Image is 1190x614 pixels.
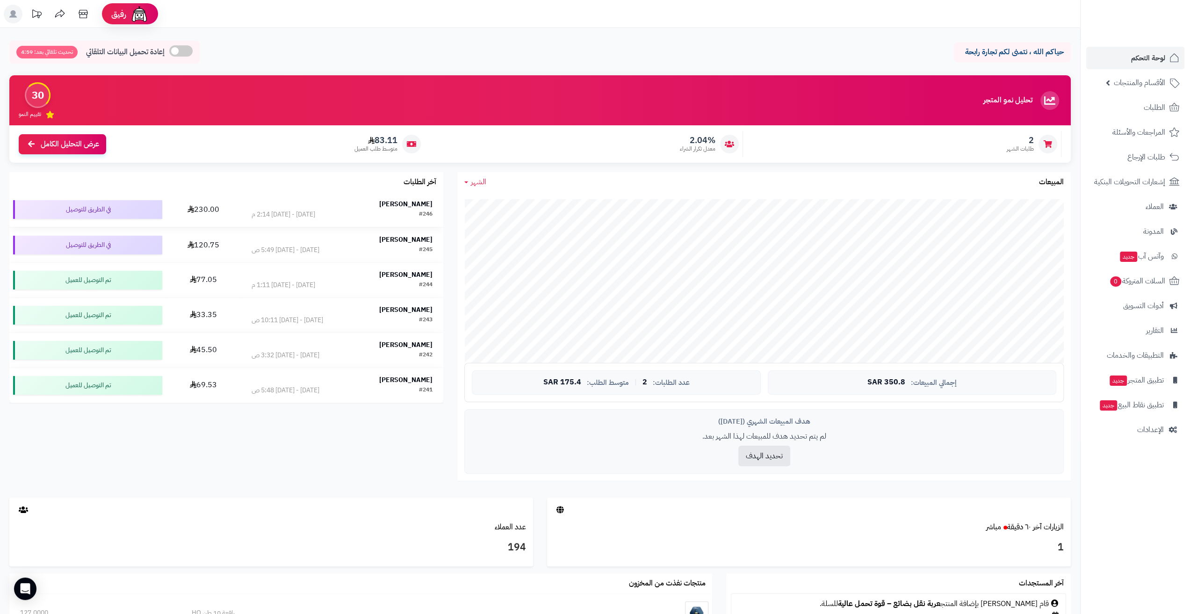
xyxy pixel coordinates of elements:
div: #242 [419,351,433,360]
span: 0 [1110,276,1121,287]
span: 83.11 [354,135,397,145]
span: جديد [1100,400,1117,411]
a: الزيارات آخر ٦٠ دقيقةمباشر [986,521,1064,533]
h3: 1 [554,540,1064,556]
td: 120.75 [166,228,241,262]
div: تم التوصيل للعميل [13,341,162,360]
a: أدوات التسويق [1086,295,1184,317]
span: الأقسام والمنتجات [1114,76,1165,89]
span: لوحة التحكم [1131,51,1165,65]
td: 33.35 [166,298,241,332]
div: #244 [419,281,433,290]
a: التقارير [1086,319,1184,342]
div: في الطريق للتوصيل [13,236,162,254]
a: تطبيق نقاط البيعجديد [1086,394,1184,416]
a: إشعارات التحويلات البنكية [1086,171,1184,193]
a: الإعدادات [1086,419,1184,441]
a: السلات المتروكة0 [1086,270,1184,292]
a: المدونة [1086,220,1184,243]
h3: 194 [16,540,526,556]
a: التطبيقات والخدمات [1086,344,1184,367]
div: تم التوصيل للعميل [13,271,162,289]
span: 2 [642,378,647,387]
td: 230.00 [166,192,241,227]
div: في الطريق للتوصيل [13,200,162,219]
div: قام [PERSON_NAME] بإضافة المنتج للسلة. [736,599,1061,609]
span: إشعارات التحويلات البنكية [1094,175,1165,188]
a: المراجعات والأسئلة [1086,121,1184,144]
span: تطبيق المتجر [1109,374,1164,387]
div: [DATE] - [DATE] 1:11 م [252,281,315,290]
img: logo-2.png [1126,26,1181,46]
span: جديد [1110,376,1127,386]
span: تحديث تلقائي بعد: 4:59 [16,46,78,58]
div: تم التوصيل للعميل [13,306,162,325]
a: عرض التحليل الكامل [19,134,106,154]
strong: [PERSON_NAME] [379,199,433,209]
span: 2.04% [680,135,715,145]
a: الطلبات [1086,96,1184,119]
strong: [PERSON_NAME] [379,375,433,385]
span: 350.8 SAR [867,378,905,387]
td: 69.53 [166,368,241,403]
h3: آخر المستجدات [1019,579,1064,588]
span: عرض التحليل الكامل [41,139,99,150]
strong: [PERSON_NAME] [379,235,433,245]
p: لم يتم تحديد هدف للمبيعات لهذا الشهر بعد. [472,431,1056,442]
span: متوسط الطلب: [587,379,629,387]
div: #243 [419,316,433,325]
span: متوسط طلب العميل [354,145,397,153]
span: جديد [1120,252,1137,262]
span: الطلبات [1144,101,1165,114]
span: السلات المتروكة [1109,274,1165,288]
strong: [PERSON_NAME] [379,270,433,280]
span: معدل تكرار الشراء [680,145,715,153]
a: العملاء [1086,195,1184,218]
div: [DATE] - [DATE] 10:11 ص [252,316,323,325]
span: تطبيق نقاط البيع [1099,398,1164,412]
div: هدف المبيعات الشهري ([DATE]) [472,417,1056,426]
button: تحديد الهدف [738,446,790,466]
span: 2 [1007,135,1034,145]
div: [DATE] - [DATE] 5:49 ص [252,246,319,255]
small: مباشر [986,521,1001,533]
span: إجمالي المبيعات: [911,379,957,387]
span: | [635,379,637,386]
img: ai-face.png [130,5,149,23]
h3: آخر الطلبات [404,178,436,187]
p: حياكم الله ، نتمنى لكم تجارة رابحة [961,47,1064,58]
a: وآتس آبجديد [1086,245,1184,267]
a: تحديثات المنصة [25,5,48,26]
a: طلبات الإرجاع [1086,146,1184,168]
span: أدوات التسويق [1123,299,1164,312]
div: Open Intercom Messenger [14,578,36,600]
span: العملاء [1146,200,1164,213]
div: #241 [419,386,433,395]
span: المدونة [1143,225,1164,238]
h3: منتجات نفذت من المخزون [628,579,705,588]
span: طلبات الشهر [1007,145,1034,153]
div: #245 [419,246,433,255]
a: عدد العملاء [495,521,526,533]
div: [DATE] - [DATE] 5:48 ص [252,386,319,395]
span: عدد الطلبات: [653,379,690,387]
a: الشهر [464,177,486,188]
td: 77.05 [166,263,241,297]
a: لوحة التحكم [1086,47,1184,69]
span: تقييم النمو [19,110,41,118]
strong: [PERSON_NAME] [379,340,433,350]
span: وآتس آب [1119,250,1164,263]
span: رفيق [111,8,126,20]
span: الإعدادات [1137,423,1164,436]
div: تم التوصيل للعميل [13,376,162,395]
strong: [PERSON_NAME] [379,305,433,315]
td: 45.50 [166,333,241,368]
span: التقارير [1146,324,1164,337]
div: #246 [419,210,433,219]
span: إعادة تحميل البيانات التلقائي [86,47,165,58]
h3: المبيعات [1039,178,1064,187]
a: تطبيق المتجرجديد [1086,369,1184,391]
span: التطبيقات والخدمات [1107,349,1164,362]
span: المراجعات والأسئلة [1112,126,1165,139]
span: 175.4 SAR [543,378,581,387]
